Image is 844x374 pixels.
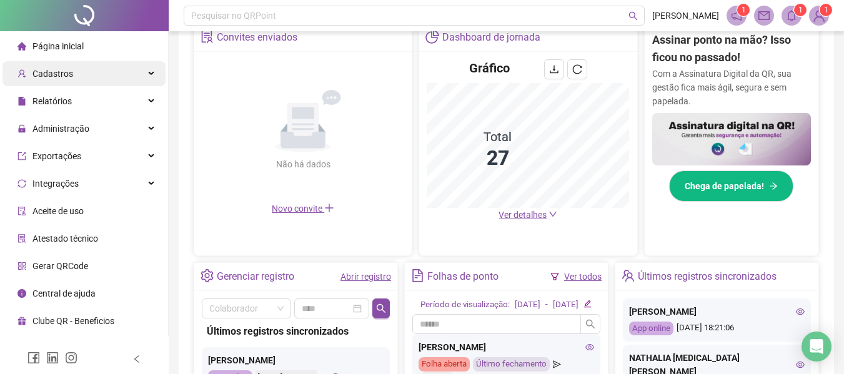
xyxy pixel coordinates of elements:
span: Atestado técnico [32,234,98,244]
span: arrow-right [769,182,778,190]
span: Chega de papelada! [685,179,764,193]
span: pie-chart [425,30,439,43]
span: eye [585,343,594,352]
div: [PERSON_NAME] [629,305,805,318]
h2: Assinar ponto na mão? Isso ficou no passado! [652,31,811,67]
span: solution [201,30,214,43]
span: Página inicial [32,41,84,51]
span: Integrações [32,179,79,189]
a: Ver detalhes down [499,210,557,220]
div: [DATE] [553,298,578,312]
div: [DATE] [515,298,540,312]
div: Últimos registros sincronizados [207,323,385,339]
span: search [376,303,386,313]
div: App online [629,322,673,336]
span: send [553,357,561,372]
span: mail [758,10,770,21]
span: file [17,97,26,106]
div: Convites enviados [217,27,297,48]
div: Gerenciar registro [217,266,294,287]
div: Não há dados [246,157,360,171]
sup: Atualize o seu contato no menu Meus Dados [820,4,832,16]
span: lock [17,124,26,133]
div: Último fechamento [473,357,550,372]
span: instagram [65,352,77,364]
div: [PERSON_NAME] [419,340,594,354]
span: download [549,64,559,74]
div: Open Intercom Messenger [802,332,832,362]
img: 89309 [810,6,828,25]
span: plus [324,203,334,213]
span: reload [572,64,582,74]
span: Cadastros [32,69,73,79]
span: home [17,42,26,51]
span: search [585,319,595,329]
span: user-add [17,69,26,78]
span: sync [17,179,26,188]
span: info-circle [17,289,26,298]
span: eye [796,360,805,369]
sup: 1 [737,4,750,16]
p: Com a Assinatura Digital da QR, sua gestão fica mais ágil, segura e sem papelada. [652,67,811,108]
span: facebook [27,352,40,364]
div: Folha aberta [419,357,470,372]
span: [PERSON_NAME] [652,9,719,22]
div: Período de visualização: [420,298,510,312]
span: Aceite de uso [32,206,84,216]
span: Central de ajuda [32,288,96,298]
sup: 1 [794,4,807,16]
span: 1 [742,6,746,14]
span: file-text [411,269,424,282]
div: Últimos registros sincronizados [638,266,777,287]
span: notification [731,10,742,21]
span: down [549,210,557,219]
span: qrcode [17,262,26,270]
span: gift [17,317,26,325]
button: Chega de papelada! [669,170,793,202]
span: Clube QR - Beneficios [32,316,114,326]
span: 1 [824,6,828,14]
span: search [628,11,638,21]
span: left [132,355,141,363]
span: 1 [798,6,803,14]
span: eye [796,307,805,316]
span: audit [17,207,26,215]
span: solution [17,234,26,243]
span: Relatórios [32,96,72,106]
span: linkedin [46,352,59,364]
h4: Gráfico [469,59,510,77]
div: [PERSON_NAME] [208,353,384,367]
a: Ver todos [564,272,602,282]
div: Dashboard de jornada [442,27,540,48]
div: [DATE] 18:21:06 [629,322,805,336]
span: setting [201,269,214,282]
span: Gerar QRCode [32,261,88,271]
span: Exportações [32,151,81,161]
span: filter [550,272,559,281]
a: Abrir registro [340,272,391,282]
img: banner%2F02c71560-61a6-44d4-94b9-c8ab97240462.png [652,113,811,166]
div: Folhas de ponto [427,266,499,287]
span: Ver detalhes [499,210,547,220]
span: Novo convite [272,204,334,214]
div: - [545,298,548,312]
span: Administração [32,124,89,134]
span: team [622,269,635,282]
span: export [17,152,26,160]
span: bell [786,10,797,21]
span: edit [583,300,592,308]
